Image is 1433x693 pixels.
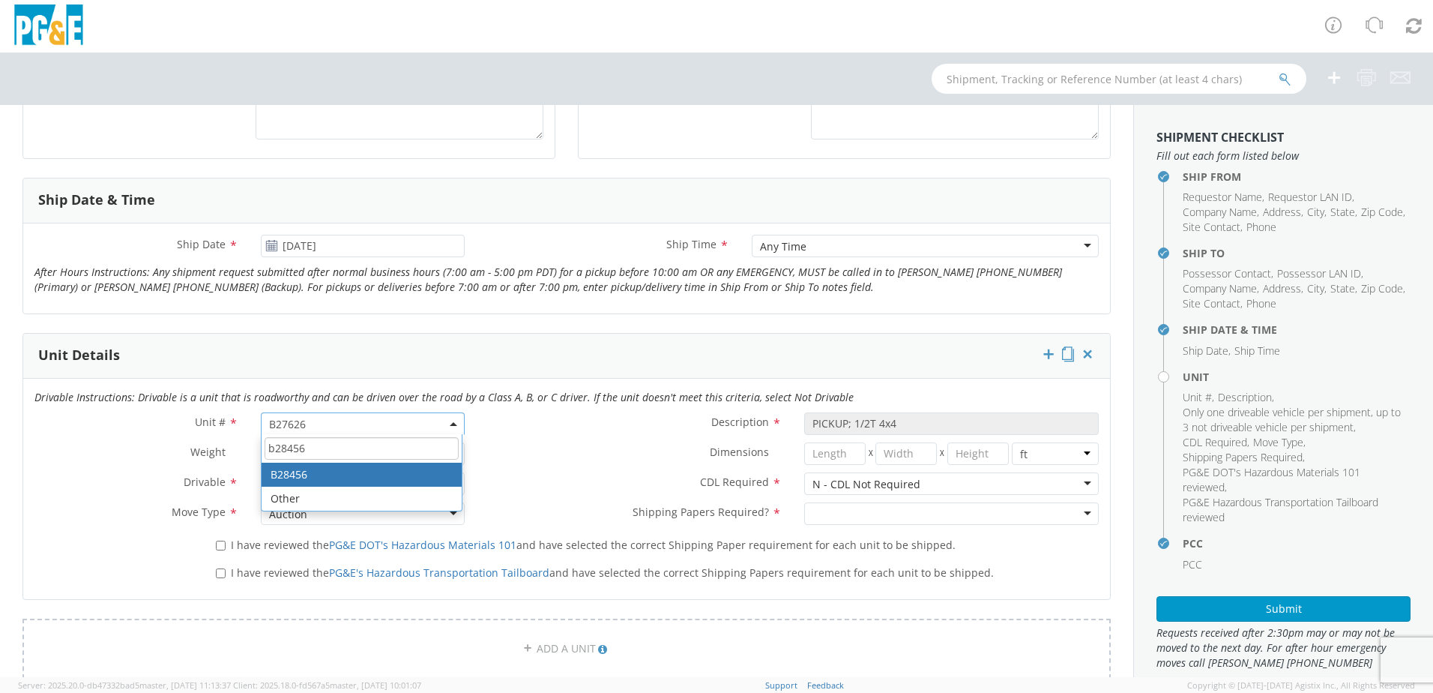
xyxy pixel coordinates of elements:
[947,442,1009,465] input: Height
[710,445,769,459] span: Dimensions
[22,619,1111,679] a: ADD A UNIT
[1361,281,1405,296] li: ,
[1330,281,1357,296] li: ,
[1183,343,1228,358] span: Ship Date
[1183,371,1411,382] h4: Unit
[1183,296,1243,311] li: ,
[1263,205,1301,219] span: Address
[1263,281,1301,295] span: Address
[1183,190,1262,204] span: Requestor Name
[233,679,421,691] span: Client: 2025.18.0-fd567a5
[1183,296,1240,310] span: Site Contact
[231,538,956,552] span: I have reviewed the and have selected the correct Shipping Paper requirement for each unit to be ...
[812,477,920,492] div: N - CDL Not Required
[1263,281,1303,296] li: ,
[1183,390,1212,404] span: Unit #
[1183,405,1407,435] li: ,
[1218,390,1272,404] span: Description
[11,4,86,49] img: pge-logo-06675f144f4cfa6a6814.png
[177,237,226,251] span: Ship Date
[1268,190,1354,205] li: ,
[1183,538,1411,549] h4: PCC
[1187,679,1415,691] span: Copyright © [DATE]-[DATE] Agistix Inc., All Rights Reserved
[866,442,876,465] span: X
[1253,435,1306,450] li: ,
[1263,205,1303,220] li: ,
[216,541,226,550] input: I have reviewed thePG&E DOT's Hazardous Materials 101and have selected the correct Shipping Paper...
[329,538,516,552] a: PG&E DOT's Hazardous Materials 101
[804,442,866,465] input: Length
[1183,266,1273,281] li: ,
[216,568,226,578] input: I have reviewed thePG&E's Hazardous Transportation Tailboardand have selected the correct Shippin...
[1307,205,1327,220] li: ,
[1183,324,1411,335] h4: Ship Date & Time
[1218,390,1274,405] li: ,
[932,64,1306,94] input: Shipment, Tracking or Reference Number (at least 4 chars)
[1183,435,1247,449] span: CDL Required
[190,445,226,459] span: Weight
[1183,190,1264,205] li: ,
[1330,205,1357,220] li: ,
[765,679,797,691] a: Support
[1183,405,1401,434] span: Only one driveable vehicle per shipment, up to 3 not driveable vehicle per shipment
[38,348,120,363] h3: Unit Details
[139,679,231,691] span: master, [DATE] 11:13:37
[34,265,1062,294] i: After Hours Instructions: Any shipment request submitted after normal business hours (7:00 am - 5...
[1183,281,1259,296] li: ,
[1183,557,1202,571] span: PCC
[184,475,226,489] span: Drivable
[195,415,226,429] span: Unit #
[330,679,421,691] span: master, [DATE] 10:01:07
[1183,450,1305,465] li: ,
[1361,205,1405,220] li: ,
[700,475,769,489] span: CDL Required
[1183,435,1249,450] li: ,
[666,237,716,251] span: Ship Time
[1183,220,1243,235] li: ,
[1156,596,1411,622] button: Submit
[1307,205,1324,219] span: City
[262,463,462,487] li: B28456
[1183,450,1303,464] span: Shipping Papers Required
[633,505,769,519] span: Shipping Papers Required?
[1183,495,1378,524] span: PG&E Hazardous Transportation Tailboard reviewed
[1156,625,1411,670] span: Requests received after 2:30pm may or may not be moved to the next day. For after hour emergency ...
[262,487,462,511] li: Other
[38,193,155,208] h3: Ship Date & Time
[1183,266,1271,280] span: Possessor Contact
[1234,343,1280,358] span: Ship Time
[937,442,947,465] span: X
[1361,281,1403,295] span: Zip Code
[1183,343,1231,358] li: ,
[1307,281,1327,296] li: ,
[18,679,231,691] span: Server: 2025.20.0-db47332bad5
[1183,390,1214,405] li: ,
[1183,465,1360,494] span: PG&E DOT's Hazardous Materials 101 reviewed
[1183,247,1411,259] h4: Ship To
[1277,266,1363,281] li: ,
[1361,205,1403,219] span: Zip Code
[711,415,769,429] span: Description
[269,507,307,522] div: Auction
[1183,171,1411,182] h4: Ship From
[269,417,456,431] span: B27626
[1246,296,1276,310] span: Phone
[1183,205,1259,220] li: ,
[1183,220,1240,234] span: Site Contact
[1253,435,1303,449] span: Move Type
[1307,281,1324,295] span: City
[807,679,844,691] a: Feedback
[1330,281,1355,295] span: State
[1277,266,1361,280] span: Possessor LAN ID
[231,565,994,580] span: I have reviewed the and have selected the correct Shipping Papers requirement for each unit to be...
[1268,190,1352,204] span: Requestor LAN ID
[1183,205,1257,219] span: Company Name
[1183,281,1257,295] span: Company Name
[34,390,854,404] i: Drivable Instructions: Drivable is a unit that is roadworthy and can be driven over the road by a...
[875,442,937,465] input: Width
[1330,205,1355,219] span: State
[1156,129,1284,145] strong: Shipment Checklist
[760,239,806,254] div: Any Time
[1246,220,1276,234] span: Phone
[329,565,549,580] a: PG&E's Hazardous Transportation Tailboard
